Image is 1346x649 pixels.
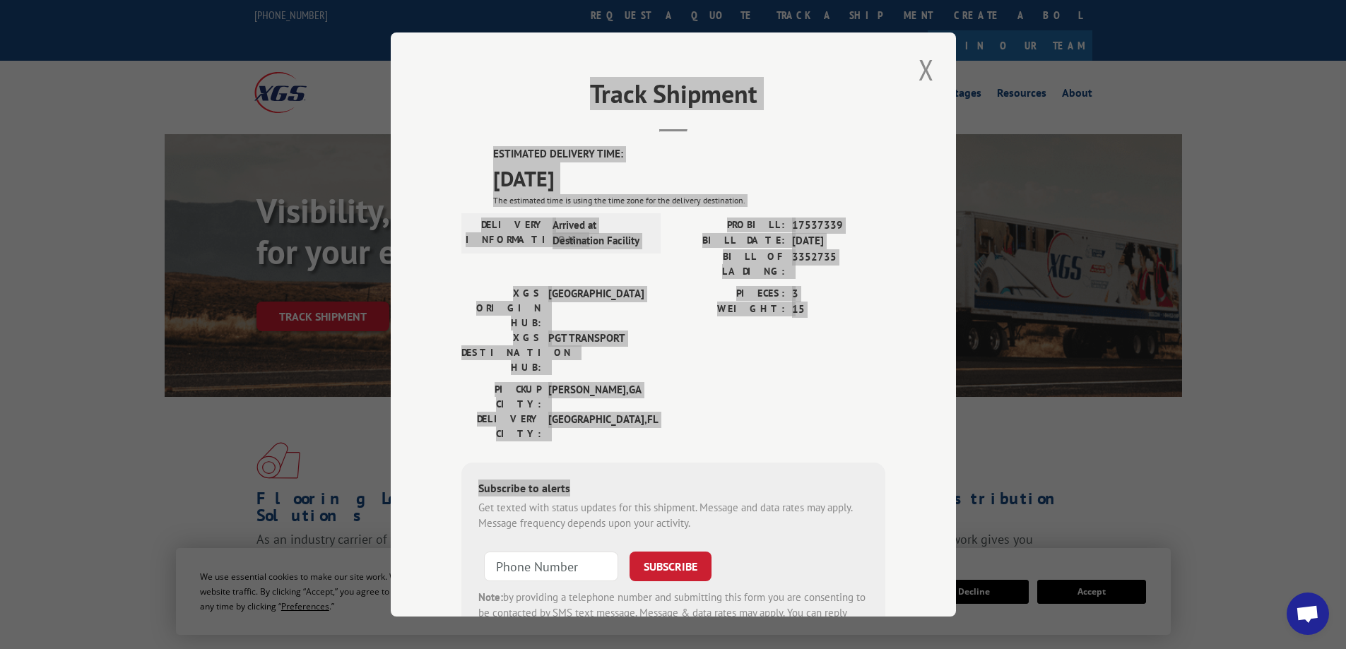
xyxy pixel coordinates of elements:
span: [DATE] [792,233,885,249]
span: 17537339 [792,218,885,234]
span: [DATE] [493,162,885,194]
input: Phone Number [484,552,618,581]
label: ESTIMATED DELIVERY TIME: [493,146,885,162]
span: 3352735 [792,249,885,279]
span: PGT TRANSPORT [548,331,644,375]
div: Subscribe to alerts [478,480,868,500]
div: by providing a telephone number and submitting this form you are consenting to be contacted by SM... [478,590,868,638]
label: DELIVERY INFORMATION: [466,218,545,249]
h2: Track Shipment [461,84,885,111]
span: [PERSON_NAME] , GA [548,382,644,412]
span: [GEOGRAPHIC_DATA] [548,286,644,331]
label: XGS ORIGIN HUB: [461,286,541,331]
span: Arrived at Destination Facility [553,218,648,249]
span: [GEOGRAPHIC_DATA] , FL [548,412,644,441]
label: BILL OF LADING: [673,249,785,279]
strong: Note: [478,590,503,604]
div: The estimated time is using the time zone for the delivery destination. [493,194,885,207]
button: Close modal [914,50,938,89]
a: Open chat [1287,593,1329,635]
div: Get texted with status updates for this shipment. Message and data rates may apply. Message frequ... [478,500,868,532]
label: BILL DATE: [673,233,785,249]
label: DELIVERY CITY: [461,412,541,441]
label: XGS DESTINATION HUB: [461,331,541,375]
label: WEIGHT: [673,302,785,318]
label: PICKUP CITY: [461,382,541,412]
button: SUBSCRIBE [630,552,712,581]
label: PIECES: [673,286,785,302]
span: 3 [792,286,885,302]
label: PROBILL: [673,218,785,234]
span: 15 [792,302,885,318]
